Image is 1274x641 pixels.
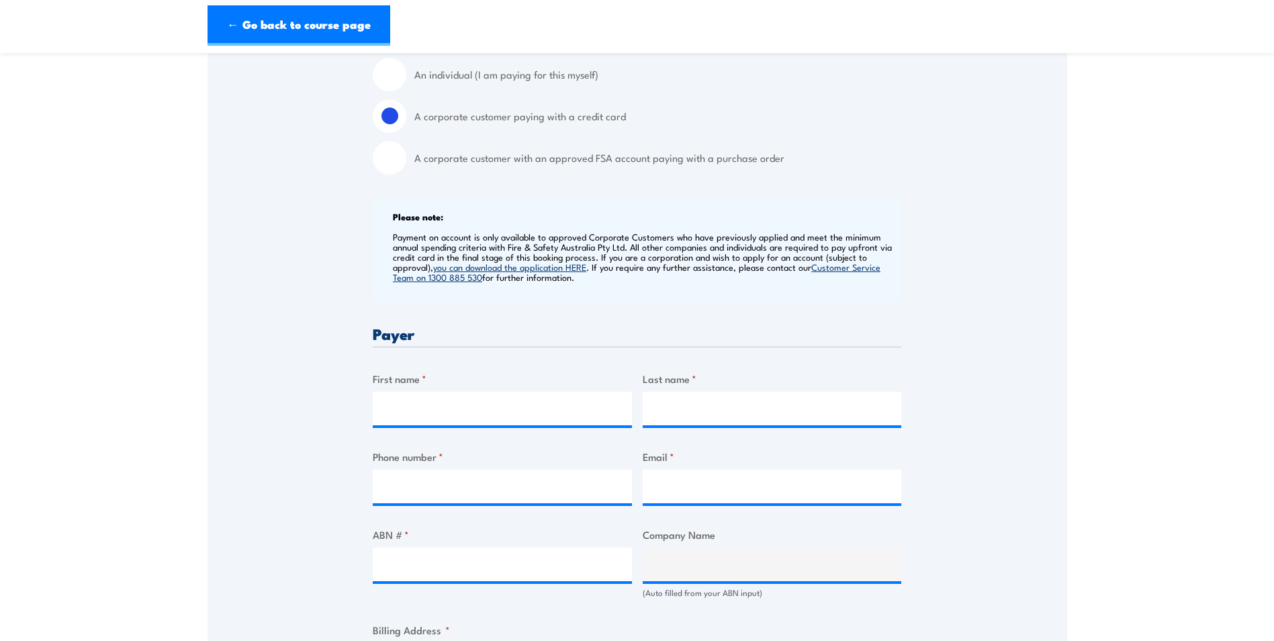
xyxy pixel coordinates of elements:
label: A corporate customer with an approved FSA account paying with a purchase order [414,141,901,175]
h3: Payer [373,326,901,341]
label: First name [373,371,632,386]
label: An individual (I am paying for this myself) [414,58,901,91]
label: ABN # [373,527,632,542]
a: you can download the application HERE [433,261,586,273]
label: Email [643,449,902,464]
label: A corporate customer paying with a credit card [414,99,901,133]
legend: Billing Address [373,622,450,638]
div: (Auto filled from your ABN input) [643,587,902,599]
p: Payment on account is only available to approved Corporate Customers who have previously applied ... [393,232,898,282]
label: Last name [643,371,902,386]
label: Company Name [643,527,902,542]
label: Phone number [373,449,632,464]
a: ← Go back to course page [208,5,390,46]
a: Customer Service Team on 1300 885 530 [393,261,880,283]
b: Please note: [393,210,443,223]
